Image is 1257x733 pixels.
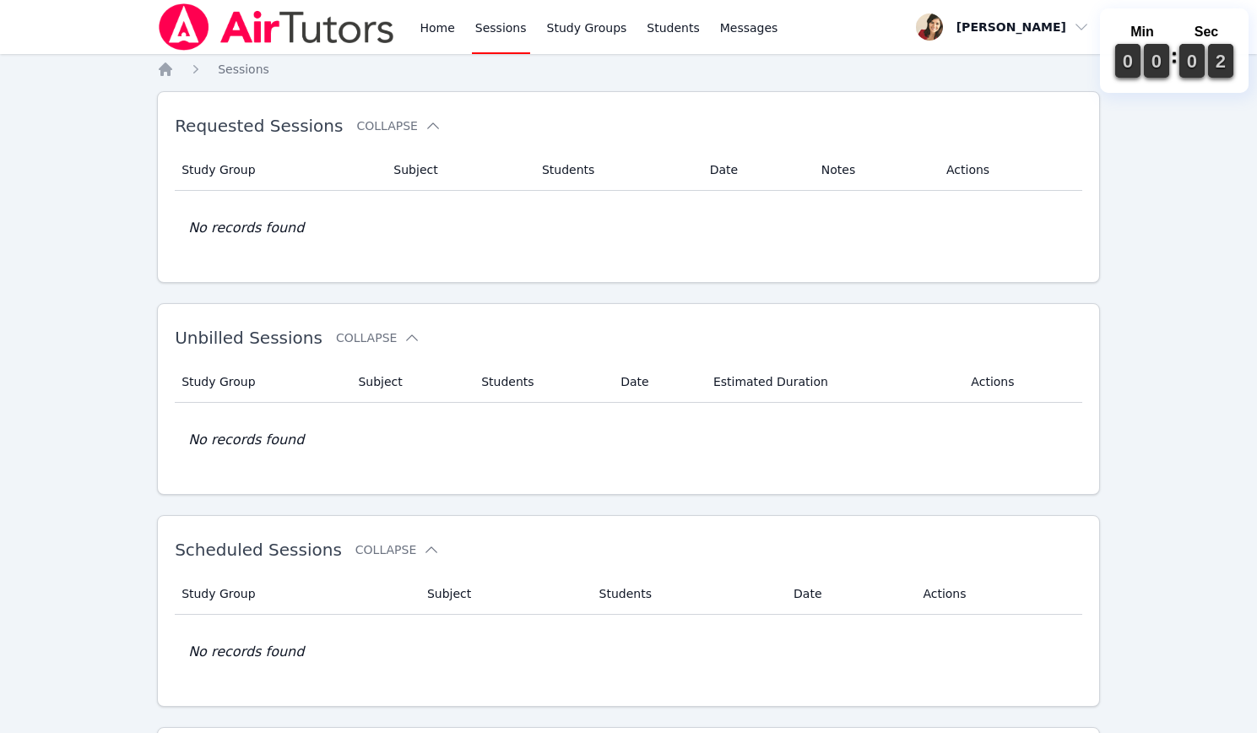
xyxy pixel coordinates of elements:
button: Collapse [336,329,420,346]
img: Air Tutors [157,3,396,51]
th: Estimated Duration [703,361,961,403]
td: No records found [175,191,1082,265]
nav: Breadcrumb [157,61,1100,78]
span: Unbilled Sessions [175,328,322,348]
th: Actions [936,149,1082,191]
td: No records found [175,403,1082,477]
th: Students [589,573,784,615]
span: Scheduled Sessions [175,540,342,560]
span: Requested Sessions [175,116,343,136]
th: Study Group [175,573,417,615]
button: Collapse [356,117,441,134]
th: Actions [913,573,1082,615]
span: Messages [720,19,778,36]
span: Sessions [218,62,269,76]
th: Date [783,573,913,615]
th: Subject [348,361,471,403]
th: Students [471,361,610,403]
td: No records found [175,615,1082,689]
th: Study Group [175,361,348,403]
th: Notes [811,149,936,191]
a: Sessions [218,61,269,78]
th: Subject [383,149,532,191]
th: Date [700,149,811,191]
th: Date [610,361,703,403]
th: Students [532,149,700,191]
th: Actions [961,361,1082,403]
button: Collapse [355,541,440,558]
th: Subject [417,573,589,615]
th: Study Group [175,149,383,191]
